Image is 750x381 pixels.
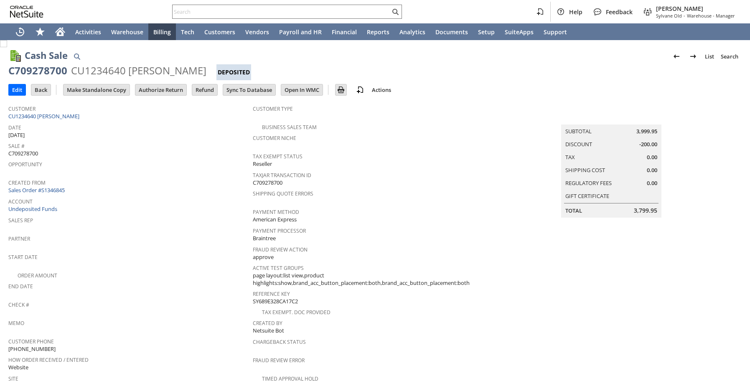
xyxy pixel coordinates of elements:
[223,84,275,95] input: Sync To Database
[279,28,322,36] span: Payroll and HR
[253,272,493,287] span: page layout:list view,product highlights:show,brand_acc_button_placement:both,brand_acc_button_pl...
[569,8,582,16] span: Help
[647,166,657,174] span: 0.00
[647,179,657,187] span: 0.00
[253,246,308,253] a: Fraud Review Action
[8,161,42,168] a: Opportunity
[636,127,657,135] span: 3,999.95
[8,179,46,186] a: Created From
[8,124,21,131] a: Date
[565,153,575,161] a: Tax
[253,190,313,197] a: Shipping Quote Errors
[253,338,306,345] a: Chargeback Status
[656,13,682,19] span: Sylvane Old
[192,84,217,95] input: Refund
[362,23,394,40] a: Reports
[8,283,33,290] a: End Date
[253,297,298,305] span: SY689E328CA17C2
[253,253,274,261] span: approve
[253,172,311,179] a: TaxJar Transaction ID
[106,23,148,40] a: Warehouse
[8,363,28,371] span: Website
[8,345,56,353] span: [PHONE_NUMBER]
[71,64,206,77] div: CU1234640 [PERSON_NAME]
[253,105,293,112] a: Customer Type
[281,84,323,95] input: Open In WMC
[394,23,430,40] a: Analytics
[253,234,276,242] span: Braintree
[253,179,282,187] span: C709278700
[240,23,274,40] a: Vendors
[8,198,33,205] a: Account
[430,23,473,40] a: Documents
[565,166,605,174] a: Shipping Cost
[8,105,36,112] a: Customer
[656,5,735,13] span: [PERSON_NAME]
[399,28,425,36] span: Analytics
[10,6,43,18] svg: logo
[70,23,106,40] a: Activities
[687,13,735,19] span: Warehouse - Manager
[435,28,468,36] span: Documents
[639,140,657,148] span: -200.00
[50,23,70,40] a: Home
[327,23,362,40] a: Financial
[8,338,54,345] a: Customer Phone
[30,23,50,40] div: Shortcuts
[153,28,171,36] span: Billing
[253,160,272,168] span: Reseller
[15,27,25,37] svg: Recent Records
[204,28,235,36] span: Customers
[9,84,25,95] input: Edit
[8,254,38,261] a: Start Date
[539,23,572,40] a: Support
[8,235,30,242] a: Partner
[332,28,357,36] span: Financial
[367,28,389,36] span: Reports
[253,153,303,160] a: Tax Exempt Status
[8,301,29,308] a: Check #
[684,13,685,19] span: -
[8,142,25,150] a: Sale #
[75,28,101,36] span: Activities
[369,86,394,94] a: Actions
[8,186,67,194] a: Sales Order #S1346845
[606,8,633,16] span: Feedback
[135,84,186,95] input: Authorize Return
[8,356,89,363] a: How Order Received / Entered
[253,227,306,234] a: Payment Processor
[565,207,582,214] a: Total
[173,7,390,17] input: Search
[336,84,346,95] input: Print
[565,192,609,200] a: Gift Certificate
[500,23,539,40] a: SuiteApps
[253,320,282,327] a: Created By
[336,85,346,95] img: Print
[8,150,38,157] span: C709278700
[8,205,57,213] a: Undeposited Funds
[253,327,284,335] span: Netsuite Bot
[25,48,68,62] h1: Cash Sale
[565,127,592,135] a: Subtotal
[702,50,717,63] a: List
[473,23,500,40] a: Setup
[478,28,495,36] span: Setup
[8,112,81,120] a: CU1234640 [PERSON_NAME]
[253,135,296,142] a: Customer Niche
[8,217,33,224] a: Sales Rep
[216,64,251,80] div: Deposited
[64,84,130,95] input: Make Standalone Copy
[561,111,661,124] caption: Summary
[647,153,657,161] span: 0.00
[10,23,30,40] a: Recent Records
[35,27,45,37] svg: Shortcuts
[18,272,57,279] a: Order Amount
[111,28,143,36] span: Warehouse
[176,23,199,40] a: Tech
[671,51,681,61] img: Previous
[505,28,534,36] span: SuiteApps
[245,28,269,36] span: Vendors
[262,124,317,131] a: Business Sales Team
[8,320,24,327] a: Memo
[565,179,612,187] a: Regulatory Fees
